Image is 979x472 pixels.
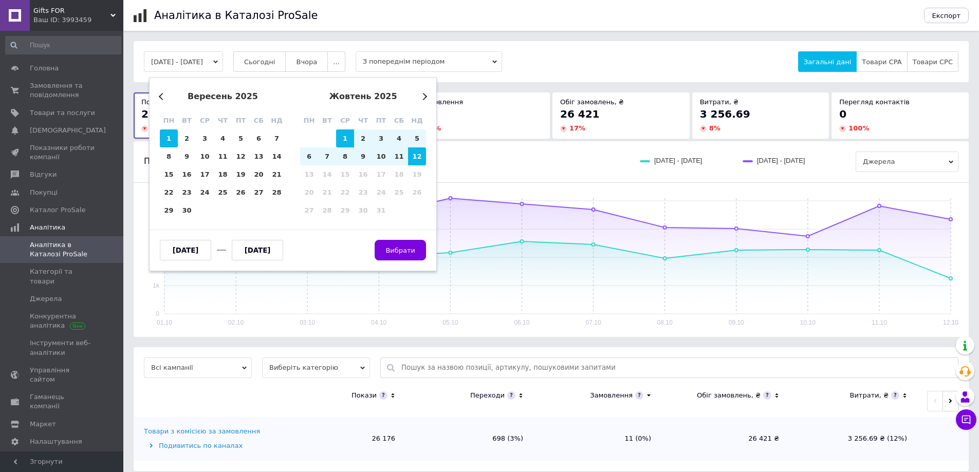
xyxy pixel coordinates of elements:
[268,129,286,147] div: Choose неділя, 7-е вересня 2025 р.
[862,58,901,66] span: Товари CPA
[848,124,869,132] span: 100 %
[327,51,345,72] button: ...
[560,98,624,106] span: Обіг замовлень, ₴
[697,391,761,400] div: Обіг замовлень, ₴
[657,319,673,326] text: 08.10
[160,147,178,165] div: Choose понеділок, 8-е вересня 2025 р.
[178,111,196,129] div: вт
[318,165,336,183] div: Not available вівторок, 14-е жовтня 2025 р.
[354,201,372,219] div: Not available четвер, 30-е жовтня 2025 р.
[154,9,318,22] h1: Аналітика в Каталозі ProSale
[408,129,426,147] div: Choose неділя, 5-е жовтня 2025 р.
[285,51,328,72] button: Вчора
[943,319,958,326] text: 12.10
[160,129,178,147] div: Choose понеділок, 1-е вересня 2025 р.
[30,392,95,411] span: Гаманець компанії
[590,391,633,400] div: Замовлення
[30,81,95,100] span: Замовлення та повідомлення
[144,357,252,378] span: Всі кампанії
[839,98,910,106] span: Перегляд контактів
[354,129,372,147] div: Choose четвер, 2-е жовтня 2025 р.
[160,201,178,219] div: Choose понеділок, 29-е вересня 2025 р.
[390,165,408,183] div: Not available субота, 18-е жовтня 2025 р.
[232,165,250,183] div: Choose п’ятниця, 19-е вересня 2025 р.
[336,111,354,129] div: ср
[390,129,408,147] div: Choose субота, 4-е жовтня 2025 р.
[300,147,318,165] div: Choose понеділок, 6-е жовтня 2025 р.
[250,147,268,165] div: Choose субота, 13-е вересня 2025 р.
[160,111,178,129] div: пн
[141,108,181,120] span: 26 176
[196,165,214,183] div: Choose середа, 17-е вересня 2025 р.
[408,111,426,129] div: нд
[214,183,232,201] div: Choose четвер, 25-е вересня 2025 р.
[30,223,65,232] span: Аналітика
[144,51,223,72] button: [DATE] - [DATE]
[30,338,95,357] span: Інструменти веб-аналітики
[661,417,789,461] td: 26 421 ₴
[196,129,214,147] div: Choose середа, 3-є вересня 2025 р.
[560,108,600,120] span: 26 421
[228,319,244,326] text: 02.10
[232,147,250,165] div: Choose п’ятниця, 12-е вересня 2025 р.
[318,111,336,129] div: вт
[33,6,110,15] span: Gifts FOR
[318,183,336,201] div: Not available вівторок, 21-е жовтня 2025 р.
[356,51,502,72] span: З попереднім періодом
[907,51,958,72] button: Товари CPC
[262,357,370,378] span: Виберіть категорію
[372,165,390,183] div: Not available п’ятниця, 17-е жовтня 2025 р.
[214,147,232,165] div: Choose четвер, 11-е вересня 2025 р.
[268,111,286,129] div: нд
[372,147,390,165] div: Choose п’ятниця, 10-е жовтня 2025 р.
[586,319,601,326] text: 07.10
[336,129,354,147] div: Choose середа, 1-е жовтня 2025 р.
[804,58,851,66] span: Загальні дані
[30,170,57,179] span: Відгуки
[709,124,721,132] span: 8 %
[5,36,121,54] input: Пошук
[268,183,286,201] div: Choose неділя, 28-е вересня 2025 р.
[196,183,214,201] div: Choose середа, 24-е вересня 2025 р.
[30,294,62,304] span: Джерела
[159,93,166,100] button: Previous Month
[729,319,744,326] text: 09.10
[336,147,354,165] div: Choose середа, 8-е жовтня 2025 р.
[153,282,160,289] text: 1k
[789,417,917,461] td: 3 256.69 ₴ (12%)
[30,240,95,259] span: Аналітика в Каталозі ProSale
[300,183,318,201] div: Not available понеділок, 20-е жовтня 2025 р.
[913,58,953,66] span: Товари CPC
[214,165,232,183] div: Choose четвер, 18-е вересня 2025 р.
[300,92,426,101] div: жовтень 2025
[144,441,275,450] div: Подивитись по каналах
[232,129,250,147] div: Choose п’ятниця, 5-е вересня 2025 р.
[470,391,505,400] div: Переходи
[318,201,336,219] div: Not available вівторок, 28-е жовтня 2025 р.
[371,319,386,326] text: 04.10
[372,111,390,129] div: пт
[354,183,372,201] div: Not available четвер, 23-є жовтня 2025 р.
[30,312,95,330] span: Конкурентна аналітика
[390,183,408,201] div: Not available субота, 25-е жовтня 2025 р.
[196,147,214,165] div: Choose середа, 10-е вересня 2025 р.
[336,183,354,201] div: Not available середа, 22-е жовтня 2025 р.
[336,165,354,183] div: Not available середа, 15-е жовтня 2025 р.
[232,183,250,201] div: Choose п’ятниця, 26-е вересня 2025 р.
[352,391,377,400] div: Покази
[160,92,286,101] div: вересень 2025
[214,111,232,129] div: чт
[408,183,426,201] div: Not available неділя, 26-е жовтня 2025 р.
[214,129,232,147] div: Choose четвер, 4-е вересня 2025 р.
[30,108,95,118] span: Товари та послуги
[569,124,585,132] span: 17 %
[250,183,268,201] div: Choose субота, 27-е вересня 2025 р.
[156,310,159,317] text: 0
[318,147,336,165] div: Choose вівторок, 7-е жовтня 2025 р.
[924,8,969,23] button: Експорт
[839,108,846,120] span: 0
[372,183,390,201] div: Not available п’ятниця, 24-е жовтня 2025 р.
[514,319,529,326] text: 06.10
[30,126,106,135] span: [DEMOGRAPHIC_DATA]
[30,188,58,197] span: Покупці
